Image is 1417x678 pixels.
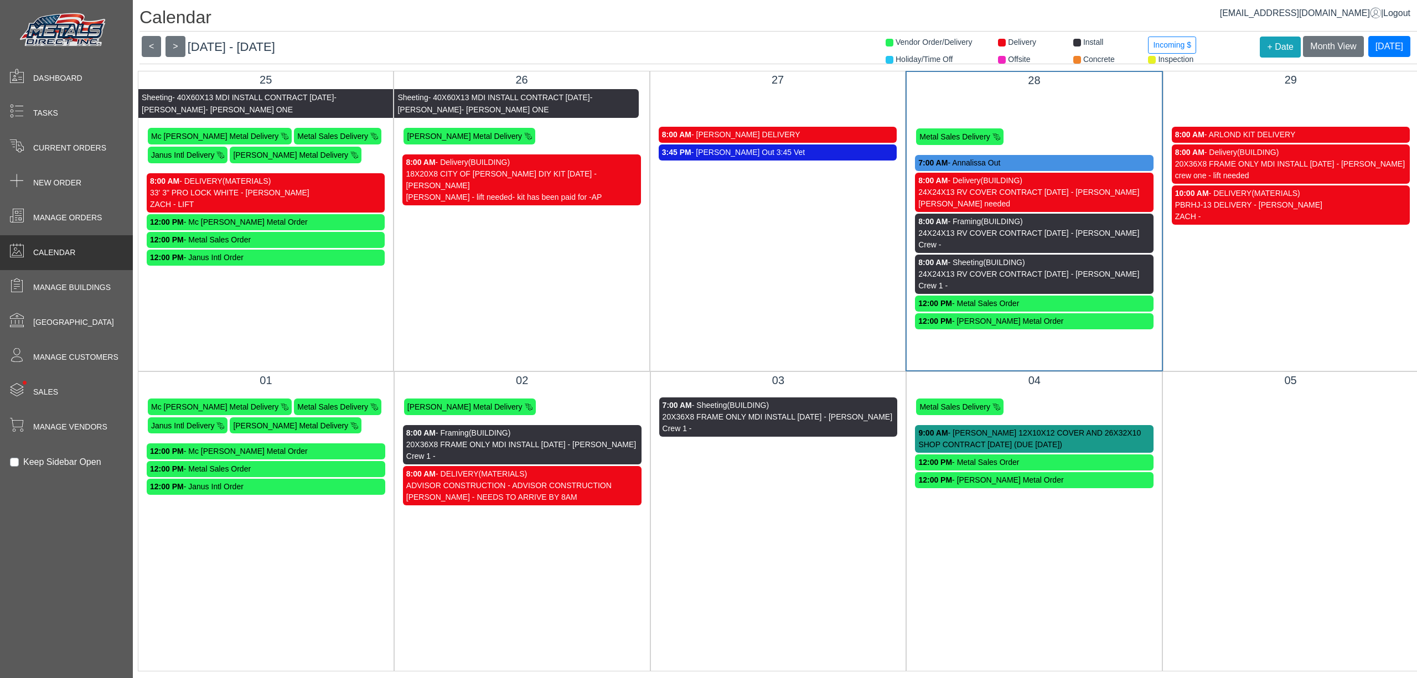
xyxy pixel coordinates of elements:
[428,93,590,102] span: - 40X60X13 MDI INSTALL CONTRACT [DATE]
[233,421,348,429] span: [PERSON_NAME] Metal Delivery
[33,107,58,119] span: Tasks
[17,10,111,51] img: Metals Direct Inc Logo
[663,401,692,410] strong: 7:00 AM
[919,402,990,411] span: Metal Sales Delivery
[1158,55,1193,64] span: Inspection
[151,421,214,429] span: Janus Intl Delivery
[397,93,428,102] span: Sheeting
[147,372,385,389] div: 01
[896,38,973,46] span: Vendor Order/Delivery
[918,176,948,185] strong: 8:00 AM
[1175,199,1406,211] div: PBRHJ-13 DELIVERY - [PERSON_NAME]
[1220,8,1381,18] span: [EMAIL_ADDRESS][DOMAIN_NAME]
[1175,148,1204,157] strong: 8:00 AM
[918,458,952,467] strong: 12:00 PM
[918,428,948,437] strong: 9:00 AM
[479,469,528,478] span: (MATERIALS)
[918,280,1150,292] div: Crew 1 -
[1175,130,1204,139] strong: 8:00 AM
[918,427,1150,451] div: - [PERSON_NAME] 12X10X12 COVER AND 26X32X10 SHOP CONTRACT [DATE] (DUE [DATE])
[406,427,638,439] div: - Framing
[151,151,214,159] span: Janus Intl Delivery
[918,298,1150,309] div: - Metal Sales Order
[918,217,948,226] strong: 8:00 AM
[23,456,101,469] label: Keep Sidebar Open
[727,401,769,410] span: (BUILDING)
[1220,7,1410,20] div: |
[1251,189,1300,198] span: (MATERIALS)
[918,175,1150,187] div: - Delivery
[403,372,642,389] div: 02
[468,158,510,167] span: (BUILDING)
[918,317,952,325] strong: 12:00 PM
[33,142,106,154] span: Current Orders
[151,132,278,141] span: Mc [PERSON_NAME] Metal Delivery
[407,132,522,141] span: [PERSON_NAME] Metal Delivery
[662,147,893,158] div: - [PERSON_NAME] Out 3:45 Vet
[33,73,82,84] span: Dashboard
[1175,129,1406,141] div: - ARLOND KIT DELIVERY
[981,176,1022,185] span: (BUILDING)
[150,235,184,244] strong: 12:00 PM
[981,217,1022,226] span: (BUILDING)
[406,451,638,462] div: Crew 1 -
[662,148,691,157] strong: 3:45 PM
[462,105,549,114] span: - [PERSON_NAME] ONE
[205,105,293,114] span: - [PERSON_NAME] ONE
[918,268,1150,280] div: 24X24X13 RV COVER CONTRACT [DATE] - [PERSON_NAME]
[147,71,385,88] div: 25
[1237,148,1279,157] span: (BUILDING)
[1083,55,1115,64] span: Concrete
[1171,372,1410,389] div: 05
[33,282,111,293] span: Manage Buildings
[918,315,1150,327] div: - [PERSON_NAME] Metal Order
[469,428,510,437] span: (BUILDING)
[142,36,161,57] button: <
[406,469,436,478] strong: 8:00 AM
[142,93,172,102] span: Sheeting
[406,480,638,491] div: ADVISOR CONSTRUCTION - ADVISOR CONSTRUCTION
[915,372,1154,389] div: 04
[407,402,523,411] span: [PERSON_NAME] Metal Delivery
[150,218,184,226] strong: 12:00 PM
[397,93,592,114] span: - [PERSON_NAME]
[663,411,894,423] div: 20X36X8 FRAME ONLY MDI INSTALL [DATE] - [PERSON_NAME]
[150,177,179,185] strong: 8:00 AM
[918,227,1150,239] div: 24X24X13 RV COVER CONTRACT [DATE] - [PERSON_NAME]
[1175,170,1406,182] div: crew one - lift needed
[406,468,638,480] div: - DELIVERY
[919,132,990,141] span: Metal Sales Delivery
[918,158,948,167] strong: 7:00 AM
[33,317,114,328] span: [GEOGRAPHIC_DATA]
[188,40,275,54] span: [DATE] - [DATE]
[150,482,184,491] strong: 12:00 PM
[402,71,640,88] div: 26
[406,158,435,167] strong: 8:00 AM
[1383,8,1410,18] span: Logout
[1083,38,1104,46] span: Install
[151,402,278,411] span: Mc [PERSON_NAME] Metal Delivery
[663,423,894,434] div: Crew 1 -
[150,447,184,456] strong: 12:00 PM
[150,199,381,210] div: ZACH - LIFT
[150,464,184,473] strong: 12:00 PM
[1172,71,1410,88] div: 29
[150,481,382,493] div: - Janus Intl Order
[297,402,368,411] span: Metal Sales Delivery
[918,239,1150,251] div: Crew -
[166,36,185,57] button: >
[406,491,638,503] div: [PERSON_NAME] - NEEDS TO ARRIVE BY 8AM
[662,130,691,139] strong: 8:00 AM
[659,71,897,88] div: 27
[406,168,637,192] div: 18X20X8 CITY OF [PERSON_NAME] DIY KIT [DATE] - [PERSON_NAME]
[1260,37,1301,58] button: + Date
[918,299,952,308] strong: 12:00 PM
[406,192,637,203] div: [PERSON_NAME] - lift needed- kit has been paid for -AP
[11,365,39,401] span: •
[918,474,1150,486] div: - [PERSON_NAME] Metal Order
[150,234,381,246] div: - Metal Sales Order
[139,7,1417,32] h1: Calendar
[918,475,952,484] strong: 12:00 PM
[33,212,102,224] span: Manage Orders
[915,72,1153,89] div: 28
